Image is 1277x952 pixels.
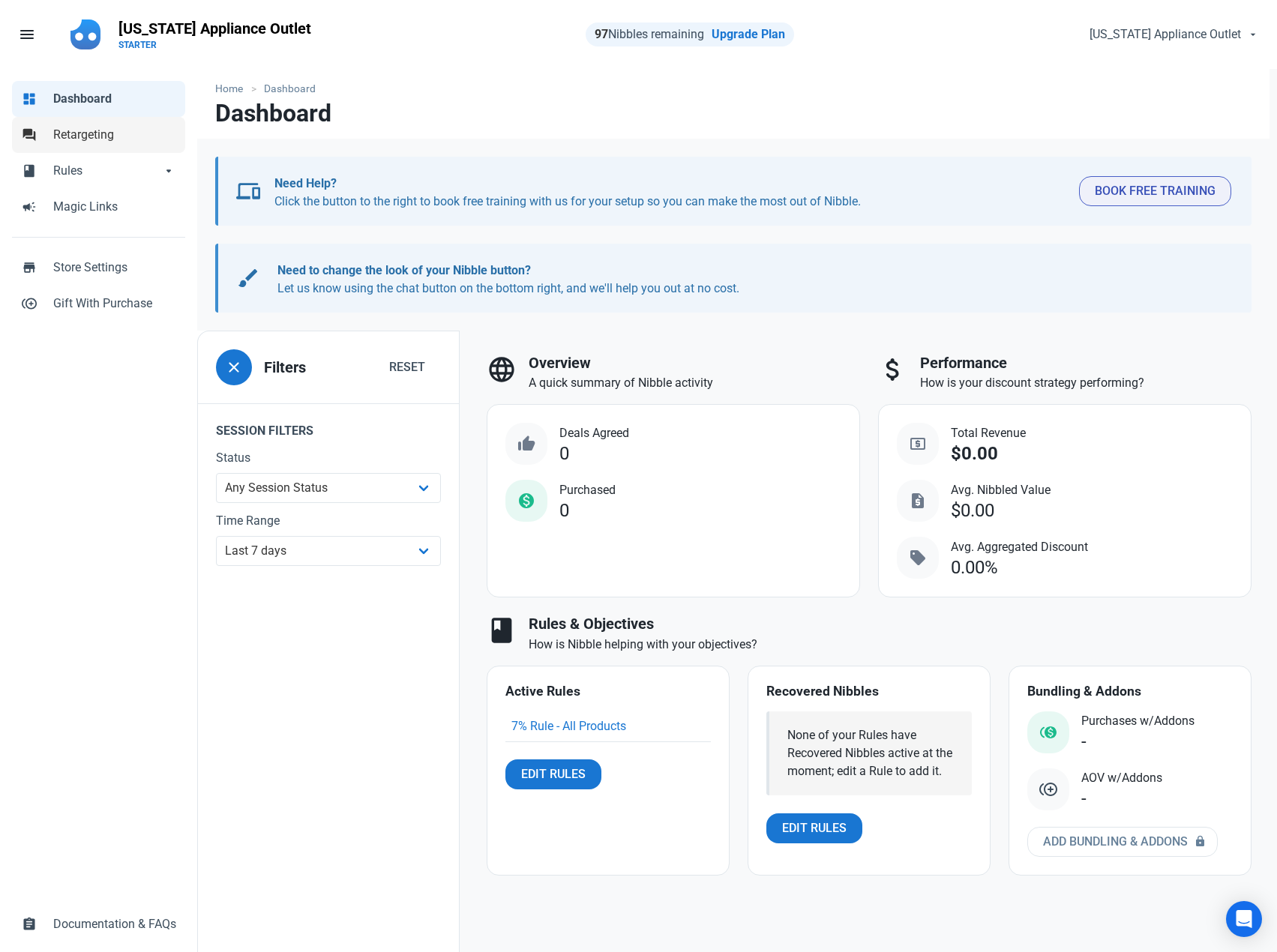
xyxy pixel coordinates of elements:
span: Dashboard [53,90,176,108]
span: Store Settings [53,259,176,277]
p: A quick summary of Nibble activity [529,374,860,392]
button: Reset [373,352,441,382]
label: Status [216,449,441,467]
span: dashboard [22,90,37,105]
span: Avg. Nibbled Value [951,481,1051,499]
span: arrow_drop_down [161,162,176,177]
a: assignmentDocumentation & FAQs [12,906,185,942]
span: Total Revenue [951,424,1026,442]
span: forum [22,126,37,141]
div: $0.00 [951,444,998,464]
div: 0 [559,444,569,464]
span: Book Free Training [1095,182,1216,200]
a: [US_STATE] Appliance OutletSTARTER [109,12,320,57]
span: Rules [53,162,161,180]
a: Edit Rules [505,759,601,789]
span: monetization_on [517,492,535,510]
p: [US_STATE] Appliance Outlet [118,18,311,39]
p: How is Nibble helping with your objectives? [529,636,1252,654]
h3: Performance [920,355,1252,372]
img: status_purchased_with_addon.svg [1039,723,1057,741]
span: Documentation & FAQs [53,915,176,933]
span: language [487,355,517,385]
strong: 97 [595,27,608,41]
h3: Rules & Objectives [529,615,1252,633]
span: brush [236,266,260,290]
a: campaignMagic Links [12,189,185,225]
a: control_point_duplicateGift With Purchase [12,286,185,322]
h3: Overview [529,355,860,372]
span: Nibbles remaining [595,27,704,41]
h4: Recovered Nibbles [766,684,972,699]
a: Edit Rules [766,813,862,843]
p: How is your discount strategy performing? [920,374,1252,392]
a: Home [215,81,250,97]
b: Need to change the look of your Nibble button? [277,263,531,277]
div: 0.00% [951,558,998,578]
a: dashboardDashboard [12,81,185,117]
span: close [225,358,243,376]
nav: breadcrumbs [197,69,1270,100]
h1: Dashboard [215,100,331,127]
span: devices [236,179,260,203]
span: Edit Rules [521,765,586,783]
div: - [1081,789,1087,809]
button: [US_STATE] Appliance Outlet [1077,19,1268,49]
img: addon.svg [1039,780,1057,798]
span: Purchases w/Addons [1081,712,1195,730]
span: local_atm [909,435,927,453]
span: campaign [22,198,37,213]
span: Magic Links [53,198,176,216]
span: request_quote [909,492,927,510]
div: $0.00 [951,501,994,521]
p: STARTER [118,39,311,51]
span: book [22,162,37,177]
h4: Active Rules [505,684,711,699]
span: sell [909,549,927,567]
button: close [216,349,252,385]
span: Edit Rules [782,819,847,837]
label: Time Range [216,512,441,530]
div: - [1081,732,1087,752]
a: bookRulesarrow_drop_down [12,153,185,189]
span: Avg. Aggregated Discount [951,538,1088,556]
span: Gift With Purchase [53,295,176,313]
span: Reset [389,358,425,376]
h4: Bundling & Addons [1027,684,1233,699]
span: control_point_duplicate [22,295,37,310]
div: Open Intercom Messenger [1226,901,1262,937]
span: thumb_up [517,435,535,453]
span: AOV w/Addons [1081,769,1162,787]
a: Upgrade Plan [712,27,785,41]
a: 7% Rule - All Products [511,719,626,733]
legend: Session Filters [198,403,459,449]
span: Purchased [559,481,616,499]
a: Add Bundling & Addons [1027,827,1218,857]
span: menu [18,25,36,43]
b: Need Help? [274,176,337,190]
p: Let us know using the chat button on the bottom right, and we'll help you out at no cost. [277,262,1217,298]
div: None of your Rules have Recovered Nibbles active at the moment; edit a Rule to add it. [787,726,954,780]
span: Add Bundling & Addons [1043,833,1188,851]
div: 0 [559,501,569,521]
span: Deals Agreed [559,424,629,442]
h3: Filters [264,359,306,376]
a: forumRetargeting [12,117,185,153]
span: [US_STATE] Appliance Outlet [1090,25,1241,43]
span: attach_money [878,355,908,385]
span: store [22,259,37,274]
button: Book Free Training [1079,176,1231,206]
p: Click the button to the right to book free training with us for your setup so you can make the mo... [274,175,1067,211]
span: Retargeting [53,126,176,144]
span: assignment [22,915,37,930]
a: storeStore Settings [12,250,185,286]
span: book [487,615,517,645]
